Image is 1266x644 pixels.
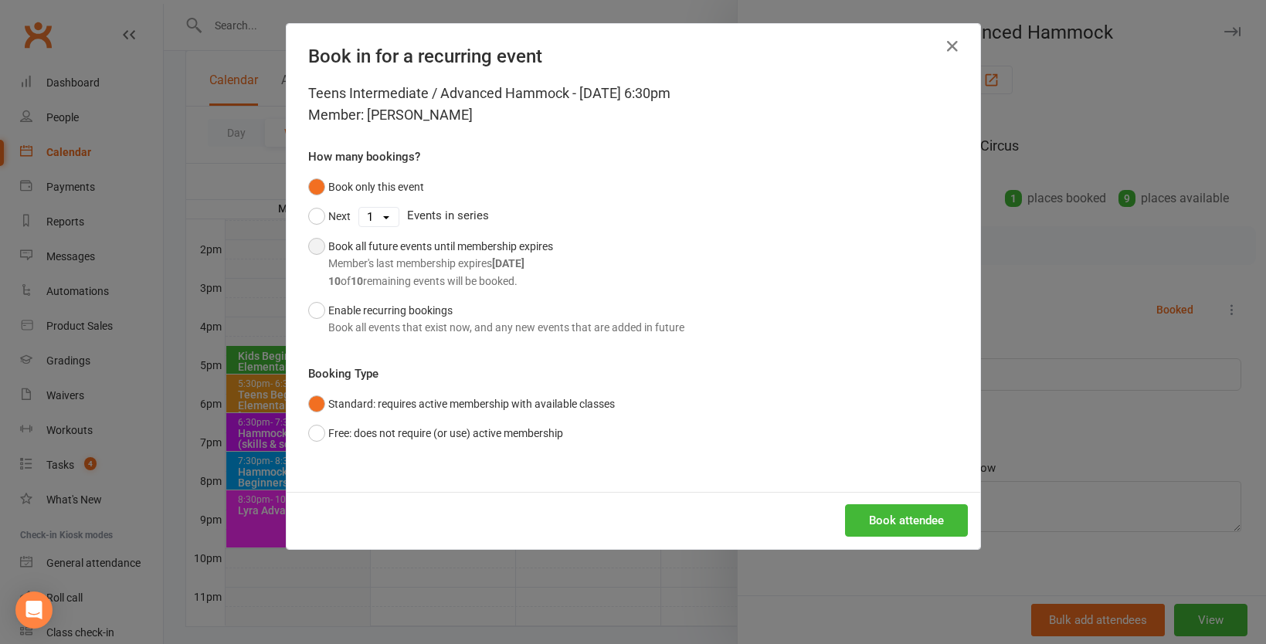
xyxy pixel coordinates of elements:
div: Teens Intermediate / Advanced Hammock - [DATE] 6:30pm Member: [PERSON_NAME] [308,83,959,126]
div: Member's last membership expires [328,255,553,272]
h4: Book in for a recurring event [308,46,959,67]
label: Booking Type [308,364,378,383]
strong: 10 [328,275,341,287]
label: How many bookings? [308,147,420,166]
button: Enable recurring bookingsBook all events that exist now, and any new events that are added in future [308,296,684,343]
strong: [DATE] [492,257,524,269]
div: Open Intercom Messenger [15,591,53,629]
button: Free: does not require (or use) active membership [308,419,563,448]
button: Next [308,202,351,231]
div: Events in series [308,202,959,231]
div: Book all events that exist now, and any new events that are added in future [328,319,684,336]
button: Standard: requires active membership with available classes [308,389,615,419]
button: Book attendee [845,504,968,537]
button: Close [940,34,965,59]
div: Book all future events until membership expires [328,238,553,290]
div: of remaining events will be booked. [328,273,553,290]
strong: 10 [351,275,363,287]
button: Book all future events until membership expiresMember's last membership expires[DATE]10of10remain... [308,232,553,296]
button: Book only this event [308,172,424,202]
